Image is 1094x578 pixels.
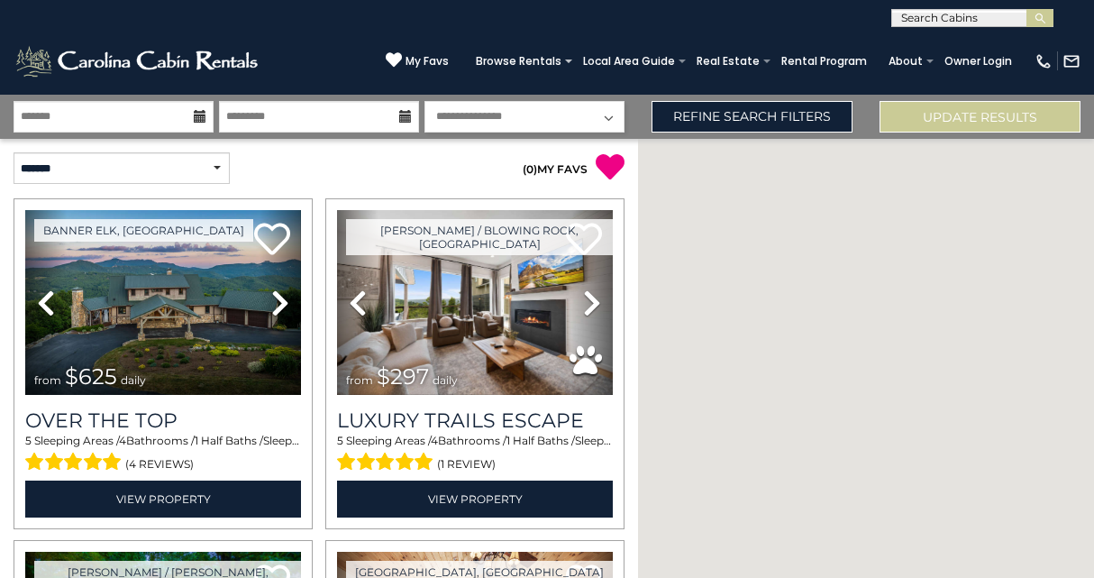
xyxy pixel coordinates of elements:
a: Refine Search Filters [652,101,852,133]
a: (0)MY FAVS [523,162,588,176]
span: ( ) [523,162,537,176]
a: [PERSON_NAME] / Blowing Rock, [GEOGRAPHIC_DATA] [346,219,613,255]
span: daily [121,373,146,387]
span: 0 [526,162,533,176]
a: View Property [337,481,613,518]
img: thumbnail_168695581.jpeg [337,210,613,395]
a: Browse Rentals [467,49,570,74]
a: Real Estate [688,49,769,74]
span: $297 [377,363,429,390]
span: (4 reviews) [125,453,194,476]
button: Update Results [880,101,1080,133]
img: White-1-2.png [14,43,263,79]
span: 17 [612,434,622,447]
a: Owner Login [935,49,1021,74]
div: Sleeping Areas / Bathrooms / Sleeps: [337,433,613,476]
img: mail-regular-white.png [1062,52,1080,70]
a: View Property [25,481,301,518]
a: Add to favorites [254,221,290,260]
a: Over The Top [25,408,301,433]
div: Sleeping Areas / Bathrooms / Sleeps: [25,433,301,476]
a: About [880,49,932,74]
span: 4 [431,434,438,447]
span: 1 Half Baths / [195,434,263,447]
span: 1 Half Baths / [506,434,575,447]
a: Banner Elk, [GEOGRAPHIC_DATA] [34,219,253,242]
a: Luxury Trails Escape [337,408,613,433]
span: daily [433,373,458,387]
span: $625 [65,363,117,390]
a: Local Area Guide [574,49,684,74]
span: 23 [300,434,313,447]
img: phone-regular-white.png [1035,52,1053,70]
span: My Favs [406,53,449,69]
a: Rental Program [772,49,876,74]
img: thumbnail_167153549.jpeg [25,210,301,395]
span: 5 [25,434,32,447]
span: from [34,373,61,387]
span: 5 [337,434,343,447]
a: My Favs [386,51,449,70]
span: from [346,373,373,387]
span: (1 review) [437,453,496,476]
span: 4 [119,434,126,447]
